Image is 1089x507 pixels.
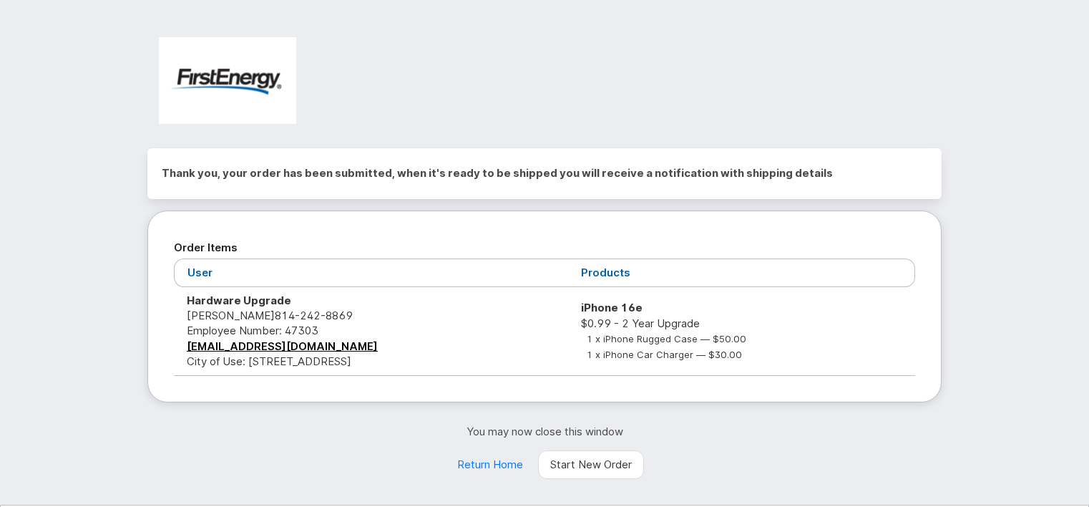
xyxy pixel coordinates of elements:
th: Products [568,259,915,286]
small: 1 x iPhone Car Charger — $30.00 [587,349,742,360]
th: User [174,259,568,286]
span: 814 [275,309,353,322]
span: Employee Number: 47303 [187,324,318,337]
td: [PERSON_NAME] City of Use: [STREET_ADDRESS] [174,287,568,376]
a: [EMAIL_ADDRESS][DOMAIN_NAME] [187,339,378,353]
h2: Order Items [174,237,915,259]
h2: Thank you, your order has been submitted, when it's ready to be shipped you will receive a notifi... [162,163,927,184]
td: $0.99 - 2 Year Upgrade [568,287,915,376]
span: 8869 [321,309,353,322]
strong: Hardware Upgrade [187,294,291,307]
small: 1 x iPhone Rugged Case — $50.00 [587,333,746,344]
span: 242 [295,309,321,322]
a: Return Home [445,450,535,479]
a: Start New Order [538,450,644,479]
img: FirstEnergy Corp [159,37,296,124]
strong: iPhone 16e [581,301,643,314]
p: You may now close this window [147,424,942,439]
